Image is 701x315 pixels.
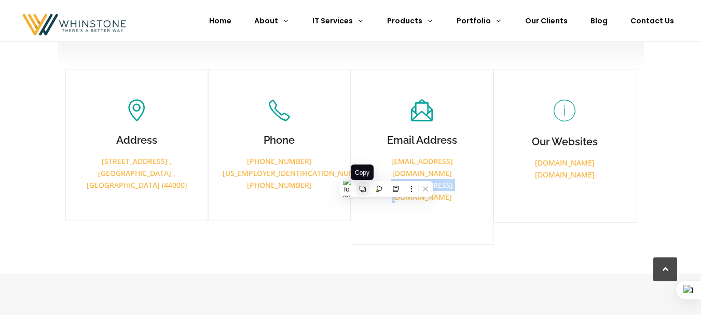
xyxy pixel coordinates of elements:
[535,158,595,168] a: [DOMAIN_NAME]
[365,134,478,147] h6: Email address
[630,16,674,26] span: Contact Us
[254,16,278,26] span: About
[525,16,568,26] span: Our Clients
[387,16,422,26] span: Products
[365,203,478,215] p: [PHONE_NUMBER]
[209,16,231,26] span: Home
[457,16,491,26] span: Portfolio
[102,156,172,166] a: [STREET_ADDRESS] ,
[80,134,193,147] h6: Address
[223,134,336,147] h6: Phone
[312,16,353,26] span: IT Services
[87,168,187,190] a: [GEOGRAPHIC_DATA] , [GEOGRAPHIC_DATA] (44000)
[590,16,608,26] span: Blog
[391,156,453,178] a: [EMAIL_ADDRESS][DOMAIN_NAME]
[508,135,621,148] h6: Our websites
[391,180,453,202] a: [EMAIL_ADDRESS][DOMAIN_NAME]
[535,170,595,180] a: [DOMAIN_NAME]
[223,156,372,178] a: [PHONE_NUMBER][US_EMPLOYER_IDENTIFICATION_NUMBER]
[508,181,621,193] p: [PHONE_NUMBER]
[247,180,312,190] a: [PHONE_NUMBER]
